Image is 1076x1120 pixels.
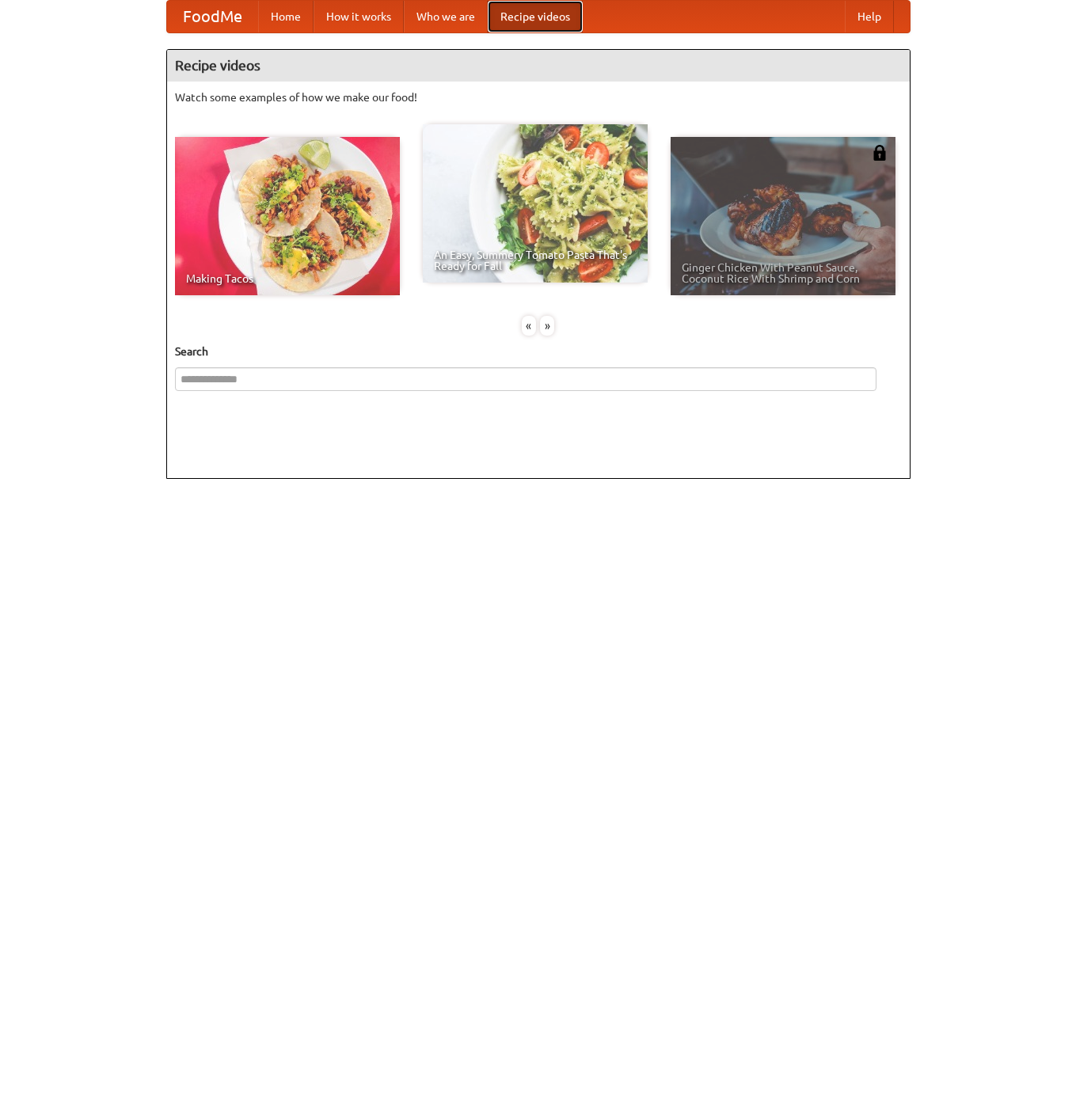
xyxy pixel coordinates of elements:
span: Making Tacos [186,273,389,284]
a: Home [258,1,314,32]
a: An Easy, Summery Tomato Pasta That's Ready for Fall [423,124,648,283]
div: » [540,316,554,336]
span: An Easy, Summery Tomato Pasta That's Ready for Fall [434,249,637,271]
a: How it works [314,1,404,32]
img: 483408.png [872,145,888,161]
h5: Search [175,344,902,359]
a: FoodMe [167,1,258,32]
a: Help [845,1,894,32]
h4: Recipe videos [167,50,910,82]
p: Watch some examples of how we make our food! [175,89,902,105]
a: Who we are [404,1,488,32]
a: Recipe videos [488,1,583,32]
div: « [522,316,536,336]
a: Making Tacos [175,137,400,295]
